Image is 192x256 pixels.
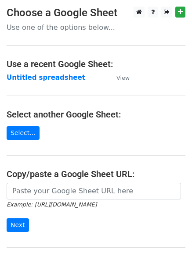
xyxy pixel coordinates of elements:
[7,218,29,232] input: Next
[7,23,185,32] p: Use one of the options below...
[116,75,130,81] small: View
[7,74,85,82] a: Untitled spreadsheet
[148,214,192,256] iframe: Chat Widget
[108,74,130,82] a: View
[7,59,185,69] h4: Use a recent Google Sheet:
[7,7,185,19] h3: Choose a Google Sheet
[7,109,185,120] h4: Select another Google Sheet:
[7,201,97,208] small: Example: [URL][DOMAIN_NAME]
[7,169,185,179] h4: Copy/paste a Google Sheet URL:
[7,126,40,140] a: Select...
[7,183,181,199] input: Paste your Google Sheet URL here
